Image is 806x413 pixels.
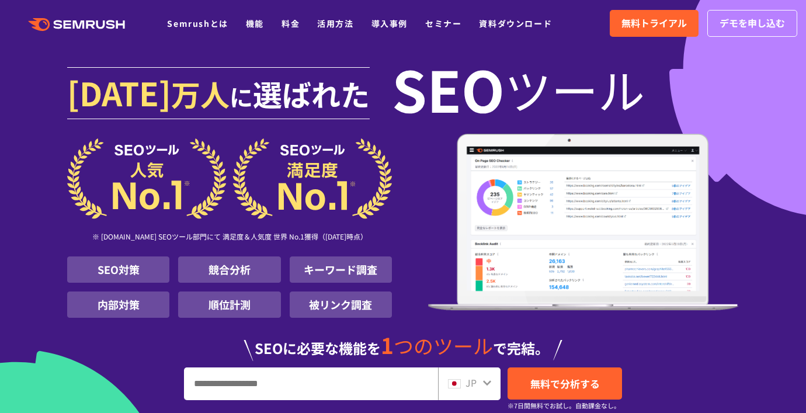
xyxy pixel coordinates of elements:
span: 無料トライアル [621,16,687,31]
a: 無料トライアル [610,10,699,37]
span: JP [465,376,477,390]
li: 内部対策 [67,291,169,318]
a: 機能 [246,18,264,29]
a: セミナー [425,18,461,29]
li: 順位計測 [178,291,280,318]
span: SEO [392,65,505,112]
div: ※ [DOMAIN_NAME] SEOツール部門にて 満足度＆人気度 世界 No.1獲得（[DATE]時点） [67,219,392,256]
input: URL、キーワードを入力してください [185,368,437,400]
a: Semrushとは [167,18,228,29]
a: 資料ダウンロード [479,18,552,29]
div: SEOに必要な機能を [67,322,739,361]
li: SEO対策 [67,256,169,283]
span: で完結。 [493,338,549,358]
a: 活用方法 [317,18,353,29]
small: ※7日間無料でお試し。自動課金なし。 [508,400,620,411]
span: 無料で分析する [530,376,600,391]
a: 導入事例 [371,18,408,29]
li: 被リンク調査 [290,291,392,318]
a: 料金 [282,18,300,29]
a: デモを申し込む [707,10,797,37]
a: 無料で分析する [508,367,622,400]
span: 選ばれた [253,72,370,114]
span: 万人 [171,72,230,114]
span: ツール [505,65,645,112]
span: つのツール [394,331,493,360]
li: 競合分析 [178,256,280,283]
span: デモを申し込む [720,16,785,31]
span: [DATE] [67,69,171,116]
span: に [230,79,253,113]
span: 1 [381,329,394,360]
li: キーワード調査 [290,256,392,283]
